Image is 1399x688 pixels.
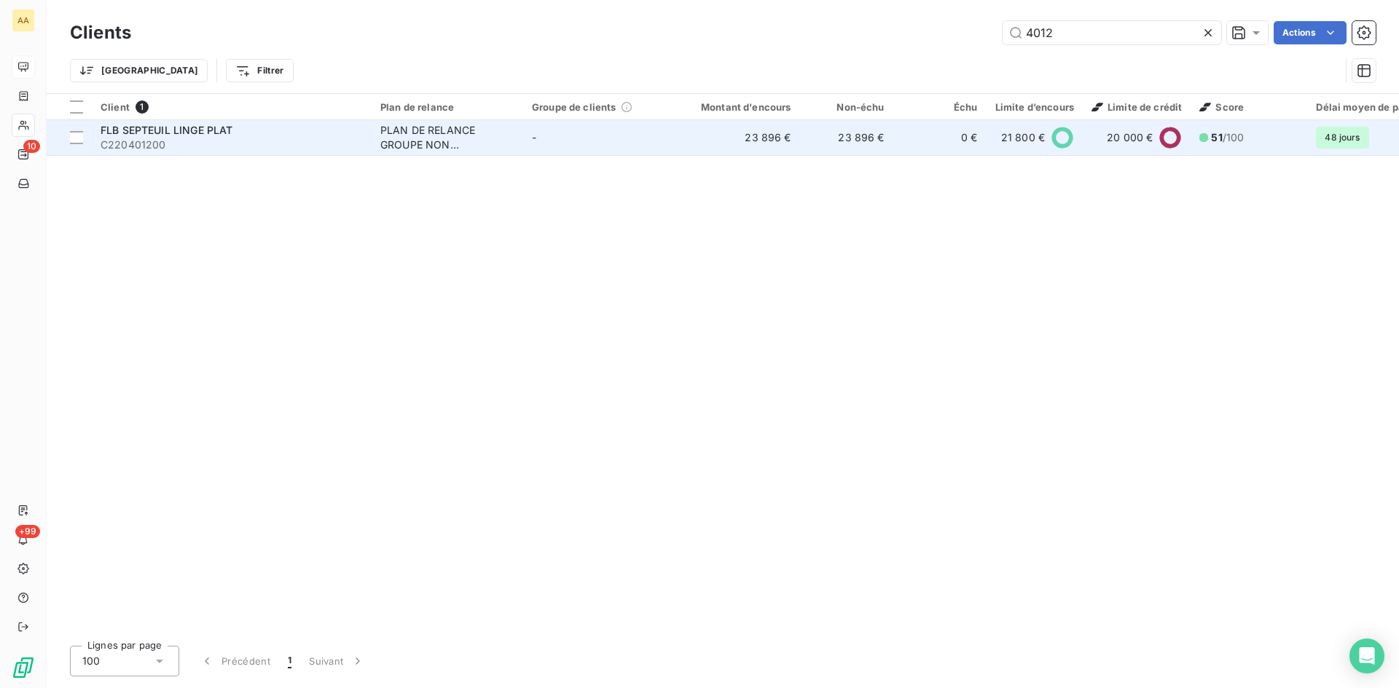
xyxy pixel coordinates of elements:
[1001,130,1045,145] span: 21 800 €
[1107,130,1153,145] span: 20 000 €
[101,101,130,113] span: Client
[279,646,300,676] button: 1
[300,646,374,676] button: Suivant
[70,59,208,82] button: [GEOGRAPHIC_DATA]
[800,120,893,155] td: 23 896 €
[226,59,293,82] button: Filtrer
[101,124,232,136] span: FLB SEPTEUIL LINGE PLAT
[1274,21,1347,44] button: Actions
[288,654,291,668] span: 1
[1211,130,1244,145] span: /100
[70,20,131,46] h3: Clients
[893,120,987,155] td: 0 €
[1003,21,1221,44] input: Rechercher
[12,656,35,679] img: Logo LeanPay
[675,120,800,155] td: 23 896 €
[532,101,616,113] span: Groupe de clients
[23,140,40,153] span: 10
[380,101,514,113] div: Plan de relance
[1092,101,1182,113] span: Limite de crédit
[82,654,100,668] span: 100
[809,101,885,113] div: Non-échu
[683,101,791,113] div: Montant d'encours
[1349,638,1384,673] div: Open Intercom Messenger
[15,525,40,538] span: +99
[380,123,514,152] div: PLAN DE RELANCE GROUPE NON AUTOMATIQUE
[1211,131,1222,143] span: 51
[1316,127,1368,149] span: 48 jours
[1199,101,1244,113] span: Score
[995,101,1074,113] div: Limite d’encours
[12,9,35,32] div: AA
[136,100,149,114] span: 1
[191,646,279,676] button: Précédent
[101,138,363,152] span: C220401200
[902,101,978,113] div: Échu
[532,131,536,143] span: -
